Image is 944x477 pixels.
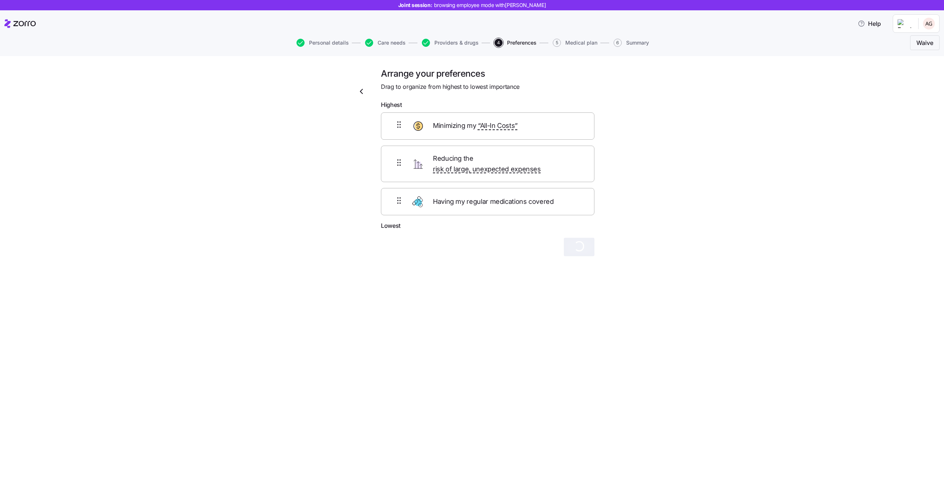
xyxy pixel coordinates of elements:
button: 6Summary [614,39,649,47]
button: Help [852,16,887,31]
a: Care needs [364,39,406,47]
button: Care needs [365,39,406,47]
span: risk of large, unexpected expenses [433,164,541,175]
span: Personal details [309,40,349,45]
span: Minimizing my [433,121,518,131]
span: Lowest [381,221,400,230]
button: 4Preferences [494,39,537,47]
button: 5Medical plan [553,39,597,47]
div: Minimizing my “All-In Costs” [381,112,594,140]
span: 6 [614,39,622,47]
div: Reducing the risk of large, unexpected expenses [381,146,594,182]
span: Joint session: [398,1,546,9]
h1: Arrange your preferences [381,68,594,79]
button: Providers & drugs [422,39,479,47]
span: browsing employee mode with [PERSON_NAME] [434,1,546,9]
a: Providers & drugs [420,39,479,47]
div: Having my regular medications covered [381,188,594,215]
span: Highest [381,100,402,109]
button: Personal details [296,39,349,47]
span: Providers & drugs [434,40,479,45]
span: Summary [626,40,649,45]
a: 4Preferences [493,39,537,47]
img: Employer logo [898,19,912,28]
span: Medical plan [565,40,597,45]
span: 4 [494,39,503,47]
span: Help [858,19,881,28]
span: Drag to organize from highest to lowest importance [381,82,520,91]
img: b11b8d5951df1abfa5df40b001f8ea53 [923,18,935,29]
span: Reducing the [433,153,581,175]
span: Care needs [378,40,406,45]
a: Personal details [295,39,349,47]
span: Preferences [507,40,537,45]
span: Waive [916,38,933,47]
button: Waive [910,35,940,50]
span: 5 [553,39,561,47]
span: Having my regular medications covered [433,196,555,207]
span: “All-In Costs” [478,121,518,131]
